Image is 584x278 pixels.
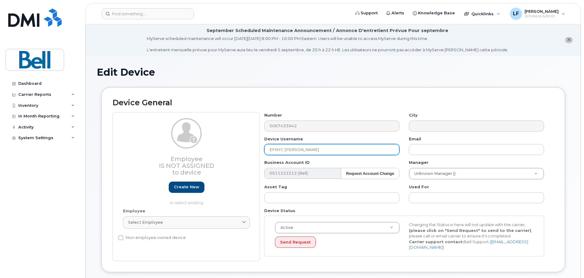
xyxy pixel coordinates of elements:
span: Is not assigned [159,162,214,169]
label: Employee [123,208,145,214]
button: Request Account Change [341,168,399,179]
button: close notification [565,37,573,43]
a: [EMAIL_ADDRESS][DOMAIN_NAME] [409,239,528,250]
a: Select employee [123,216,250,229]
a: Unknown Manager () [409,168,544,179]
label: Device Status [264,208,295,214]
span: to device [172,169,201,176]
label: Number [264,112,282,118]
label: Used For [409,184,429,190]
span: Unknown Manager () [411,171,456,176]
p: or select existing [123,200,250,206]
label: Asset Tag [264,184,287,190]
label: Email [409,136,421,142]
strong: Carrier support contact: [409,239,464,244]
span: Select employee [128,219,163,225]
div: MyServe scheduled maintenance will occur [DATE][DATE] 8:00 PM - 10:00 PM Eastern. Users will be u... [147,36,508,53]
span: Active [277,225,293,230]
h3: Employee [123,156,250,176]
label: Non-employee owned device [118,234,186,241]
strong: Request Account Change [346,171,394,176]
label: Manager [409,160,428,165]
div: Changing the Status in here will not update with the carrier, , please call or email carrier to e... [404,222,538,250]
h2: Device General [113,99,554,107]
div: September Scheduled Maintenance Announcement / Annonce D'entretient Prévue Pour septembre [207,27,448,34]
label: Business Account ID [264,160,310,165]
a: Create new [169,182,204,193]
label: City [409,112,418,118]
input: Non-employee owned device [118,235,123,240]
a: Active [275,222,399,233]
h1: Edit Device [97,67,570,78]
button: Send Request [275,236,316,248]
label: Device Username [264,136,303,142]
strong: (please click on "Send Request" to send to the carrier) [409,228,531,233]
